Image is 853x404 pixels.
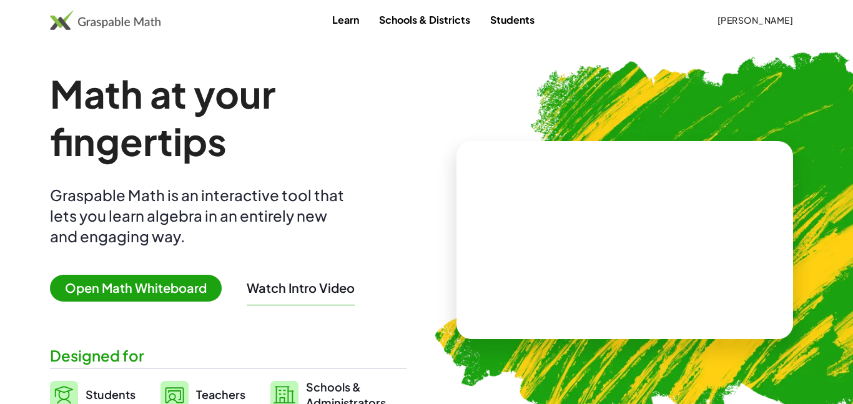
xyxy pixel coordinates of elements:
[50,275,222,302] span: Open Math Whiteboard
[50,185,350,247] div: Graspable Math is an interactive tool that lets you learn algebra in an entirely new and engaging...
[717,14,793,26] span: [PERSON_NAME]
[50,70,407,165] h1: Math at your fingertips
[247,280,355,296] button: Watch Intro Video
[480,8,545,31] a: Students
[707,9,803,31] button: [PERSON_NAME]
[86,387,136,402] span: Students
[369,8,480,31] a: Schools & Districts
[50,345,407,366] div: Designed for
[196,387,245,402] span: Teachers
[322,8,369,31] a: Learn
[531,194,719,287] video: What is this? This is dynamic math notation. Dynamic math notation plays a central role in how Gr...
[50,282,232,295] a: Open Math Whiteboard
